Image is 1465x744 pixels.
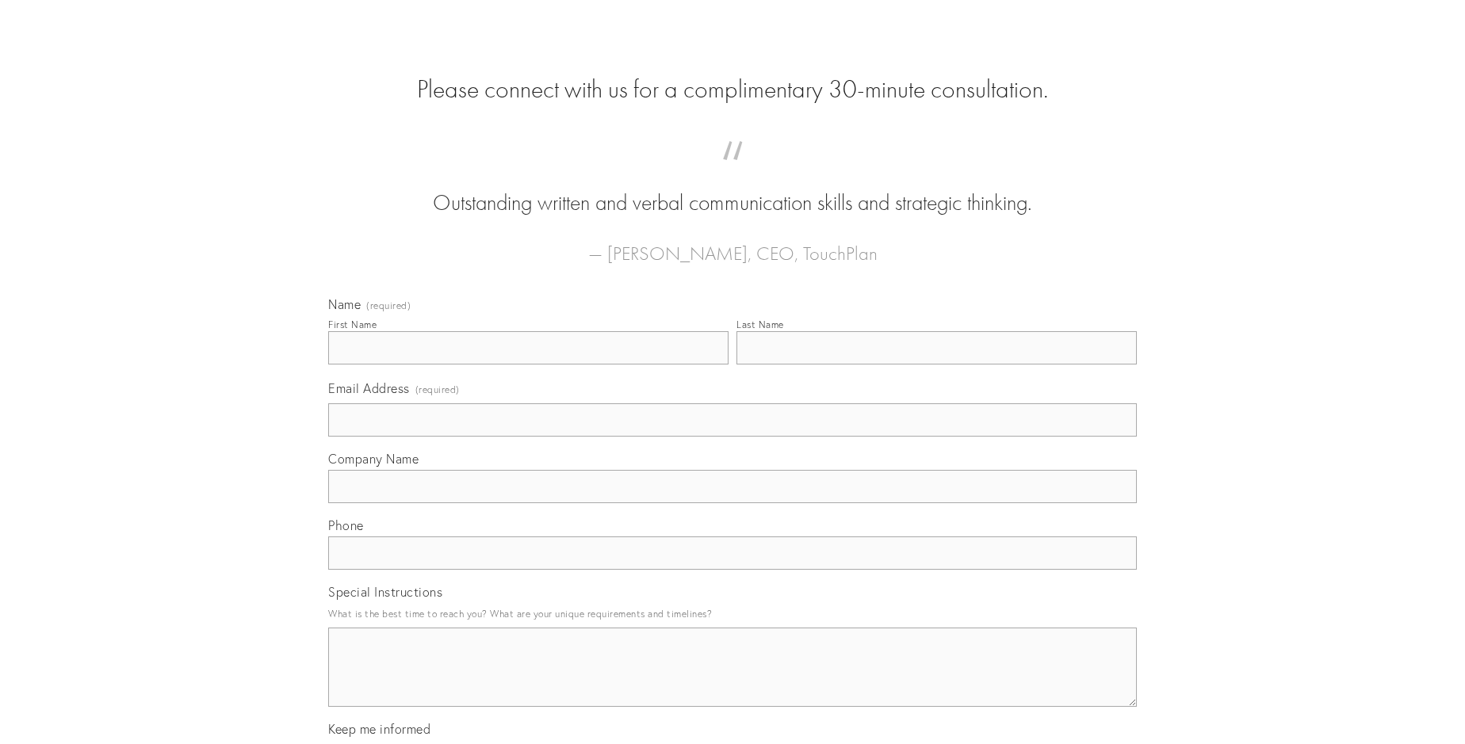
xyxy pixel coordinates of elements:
blockquote: Outstanding written and verbal communication skills and strategic thinking. [354,157,1111,219]
div: Last Name [736,319,784,330]
span: (required) [366,301,411,311]
div: First Name [328,319,377,330]
span: “ [354,157,1111,188]
span: (required) [415,379,460,400]
span: Company Name [328,451,419,467]
h2: Please connect with us for a complimentary 30-minute consultation. [328,74,1137,105]
span: Phone [328,517,364,533]
figcaption: — [PERSON_NAME], CEO, TouchPlan [354,219,1111,269]
span: Keep me informed [328,721,430,737]
p: What is the best time to reach you? What are your unique requirements and timelines? [328,603,1137,624]
span: Name [328,296,361,312]
span: Email Address [328,380,410,396]
span: Special Instructions [328,584,442,600]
